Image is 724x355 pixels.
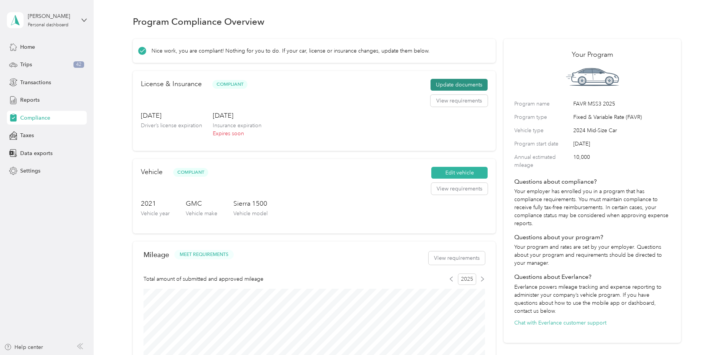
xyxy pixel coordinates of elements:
span: Taxes [20,131,34,139]
h4: Questions about compliance? [514,177,670,186]
span: 42 [73,61,84,68]
button: View requirements [431,95,488,107]
span: 10,000 [573,153,670,169]
span: MEET REQUIREMENTS [180,251,228,258]
span: Settings [20,167,40,175]
p: Vehicle model [233,209,268,217]
span: Reports [20,96,40,104]
h3: [DATE] [213,111,262,120]
p: Vehicle make [186,209,217,217]
button: Update documents [431,79,488,91]
span: Compliance [20,114,50,122]
h3: [DATE] [141,111,202,120]
span: Fixed & Variable Rate (FAVR) [573,113,670,121]
p: Your employer has enrolled you in a program that has compliance requirements. You must maintain c... [514,187,670,227]
label: Vehicle type [514,126,571,134]
div: Personal dashboard [28,23,69,27]
p: Everlance powers mileage tracking and expense reporting to administer your company’s vehicle prog... [514,283,670,315]
span: Transactions [20,78,51,86]
label: Annual estimated mileage [514,153,571,169]
h3: 2021 [141,199,170,208]
h4: Questions about Everlance? [514,272,670,281]
span: 2025 [458,273,476,285]
h2: Mileage [144,251,169,259]
span: Compliant [212,80,247,89]
h1: Program Compliance Overview [133,18,265,26]
span: Trips [20,61,32,69]
button: MEET REQUIREMENTS [174,250,234,259]
p: Vehicle year [141,209,170,217]
h2: License & Insurance [141,79,202,89]
label: Program name [514,100,571,108]
span: [DATE] [573,140,670,148]
p: Nice work, you are compliant! Nothing for you to do. If your car, license or insurance changes, u... [151,47,430,55]
p: Expires soon [213,130,262,138]
h3: Sierra 1500 [233,199,268,208]
h4: Questions about your program? [514,233,670,242]
span: Data exports [20,149,53,157]
p: Insurance expiration [213,122,262,130]
span: 2024 Mid-Size Car [573,126,670,134]
label: Program type [514,113,571,121]
h2: Your Program [514,50,670,60]
button: View requirements [429,251,485,265]
span: Total amount of submitted and approved mileage [144,275,263,283]
button: View requirements [431,183,488,195]
p: Your program and rates are set by your employer. Questions about your program and requirements sh... [514,243,670,267]
iframe: Everlance-gr Chat Button Frame [681,312,724,355]
span: Compliant [173,168,208,177]
span: FAVR MSS3 2025 [573,100,670,108]
h3: GMC [186,199,217,208]
button: Edit vehicle [431,167,488,179]
h2: Vehicle [141,167,163,177]
p: Driver’s license expiration [141,122,202,130]
span: Home [20,43,35,51]
button: Help center [4,343,43,351]
button: Chat with Everlance customer support [514,319,606,327]
div: [PERSON_NAME] [28,12,75,20]
label: Program start date [514,140,571,148]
